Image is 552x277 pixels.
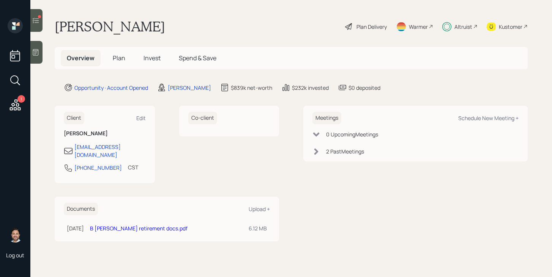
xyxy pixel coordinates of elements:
[74,164,122,172] div: [PHONE_NUMBER]
[6,252,24,259] div: Log out
[231,84,272,92] div: $839k net-worth
[349,84,380,92] div: $0 deposited
[458,114,519,122] div: Schedule New Meeting +
[144,54,161,62] span: Invest
[292,84,329,92] div: $232k invested
[74,143,146,159] div: [EMAIL_ADDRESS][DOMAIN_NAME]
[55,18,165,35] h1: [PERSON_NAME]
[136,114,146,122] div: Edit
[356,23,387,31] div: Plan Delivery
[64,203,98,215] h6: Documents
[113,54,125,62] span: Plan
[326,130,378,138] div: 0 Upcoming Meeting s
[249,224,267,232] div: 6.12 MB
[409,23,428,31] div: Warmer
[454,23,472,31] div: Altruist
[312,112,341,124] h6: Meetings
[168,84,211,92] div: [PERSON_NAME]
[128,163,138,171] div: CST
[499,23,522,31] div: Kustomer
[188,112,217,124] h6: Co-client
[64,112,84,124] h6: Client
[326,147,364,155] div: 2 Past Meeting s
[8,227,23,243] img: michael-russo-headshot.png
[74,84,148,92] div: Opportunity · Account Opened
[67,224,84,232] div: [DATE]
[67,54,95,62] span: Overview
[64,130,146,137] h6: [PERSON_NAME]
[179,54,216,62] span: Spend & Save
[90,225,188,232] a: B [PERSON_NAME] retirement docs.pdf
[17,95,25,103] div: 1
[249,205,270,213] div: Upload +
